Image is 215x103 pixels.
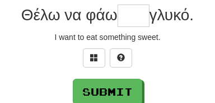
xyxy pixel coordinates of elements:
[110,48,132,68] button: Single letter hint - you only get 1 per sentence and score half the points! alt+h
[21,6,118,24] span: Θέλω να φάω
[8,32,207,43] div: I want to eat something sweet.
[149,6,194,24] span: γλυκό.
[83,48,105,68] button: Switch sentence to multiple choice alt+p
